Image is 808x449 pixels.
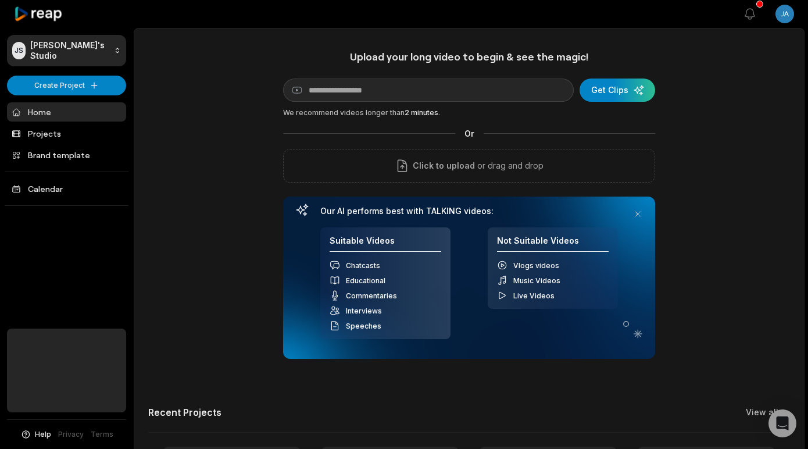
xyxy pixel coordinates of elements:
h3: Our AI performs best with TALKING videos: [320,206,618,216]
span: 2 minutes [405,108,438,117]
a: Terms [91,429,113,440]
p: or drag and drop [475,159,544,173]
span: Interviews [346,307,382,315]
button: Get Clips [580,79,655,102]
span: Music Videos [513,276,560,285]
h4: Suitable Videos [330,236,441,252]
span: Click to upload [413,159,475,173]
h4: Not Suitable Videos [497,236,609,252]
span: Chatcasts [346,261,380,270]
button: Help [20,429,51,440]
button: Create Project [7,76,126,95]
span: Speeches [346,322,381,330]
h2: Recent Projects [148,407,221,418]
div: Open Intercom Messenger [768,409,796,437]
a: Calendar [7,179,126,198]
a: Home [7,102,126,122]
span: Or [455,127,484,140]
a: View all [746,407,778,418]
span: Help [35,429,51,440]
a: Projects [7,124,126,143]
a: Privacy [58,429,84,440]
span: Vlogs videos [513,261,559,270]
span: Commentaries [346,291,397,300]
a: Brand template [7,145,126,165]
span: Educational [346,276,385,285]
div: JS [12,42,26,59]
h1: Upload your long video to begin & see the magic! [283,50,655,63]
span: Live Videos [513,291,555,300]
div: We recommend videos longer than . [283,108,655,118]
p: [PERSON_NAME]'s Studio [30,40,109,61]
